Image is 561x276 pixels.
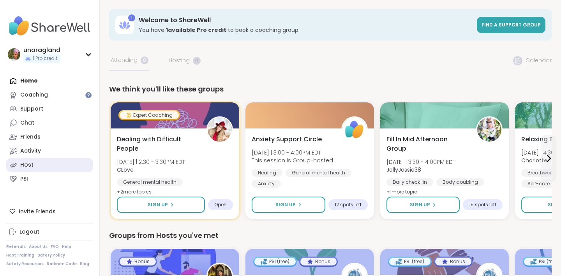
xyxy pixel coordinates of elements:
[436,178,484,186] div: Body doubling
[20,161,34,169] div: Host
[148,201,168,208] span: Sign Up
[20,175,28,183] div: PSI
[386,166,421,174] b: JollyJessie38
[435,258,471,265] div: Bonus
[29,244,48,250] a: About Us
[51,244,59,250] a: FAQ
[120,111,179,119] div: Expert Coaching
[47,261,77,267] a: Redeem Code
[6,12,93,40] img: ShareWell Nav Logo
[19,228,39,236] div: Logout
[521,169,560,177] div: Breathwork
[6,130,93,144] a: Friends
[410,201,430,208] span: Sign Up
[8,48,20,61] img: unaragland
[6,204,93,218] div: Invite Friends
[80,261,89,267] a: Blog
[117,135,198,153] span: Dealing with Difficult People
[252,156,333,164] span: This session is Group-hosted
[33,55,57,62] span: 1 Pro credit
[252,180,281,188] div: Anxiety
[386,158,455,166] span: [DATE] | 3:30 - 4:00PM EDT
[139,16,472,25] h3: Welcome to ShareWell
[20,147,41,155] div: Activity
[469,202,496,208] span: 15 spots left
[389,258,430,265] div: PSI (free)
[214,202,227,208] span: Open
[23,46,60,54] div: unaragland
[20,133,41,141] div: Friends
[6,116,93,130] a: Chat
[342,118,367,142] img: ShareWell
[166,26,226,34] b: 1 available Pro credit
[386,178,433,186] div: Daily check-in
[482,21,541,28] span: Find a support group
[109,84,552,95] div: We think you'll like these groups
[6,244,26,250] a: Referrals
[6,144,93,158] a: Activity
[109,230,552,241] div: Groups from Hosts you've met
[6,225,93,239] a: Logout
[20,91,48,99] div: Coaching
[254,258,296,265] div: PSI (free)
[521,156,547,164] b: CharIotte
[252,149,333,156] span: [DATE] | 3:00 - 4:00PM EDT
[120,258,156,265] div: Bonus
[6,253,34,258] a: Host Training
[117,166,134,174] b: CLove
[37,253,65,258] a: Safety Policy
[20,119,34,127] div: Chat
[20,105,43,113] div: Support
[139,26,472,34] h3: You have to book a coaching group.
[252,197,325,213] button: Sign Up
[117,158,185,166] span: [DATE] | 2:30 - 3:30PM EDT
[477,118,501,142] img: JollyJessie38
[286,169,351,177] div: General mental health
[521,180,556,188] div: Self-care
[117,197,205,213] button: Sign Up
[477,17,545,33] a: Find a support group
[128,14,135,21] div: 1
[6,158,93,172] a: Host
[386,197,460,213] button: Sign Up
[6,88,93,102] a: Coaching
[275,201,296,208] span: Sign Up
[300,258,337,265] div: Bonus
[335,202,362,208] span: 12 spots left
[6,261,44,267] a: Safety Resources
[252,169,282,177] div: Healing
[117,178,183,186] div: General mental health
[208,118,232,142] img: CLove
[62,244,71,250] a: Help
[386,135,467,153] span: Fill In Mid Afternoon Group
[85,92,92,98] iframe: Spotlight
[252,135,322,144] span: Anxiety Support Circle
[6,172,93,186] a: PSI
[6,102,93,116] a: Support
